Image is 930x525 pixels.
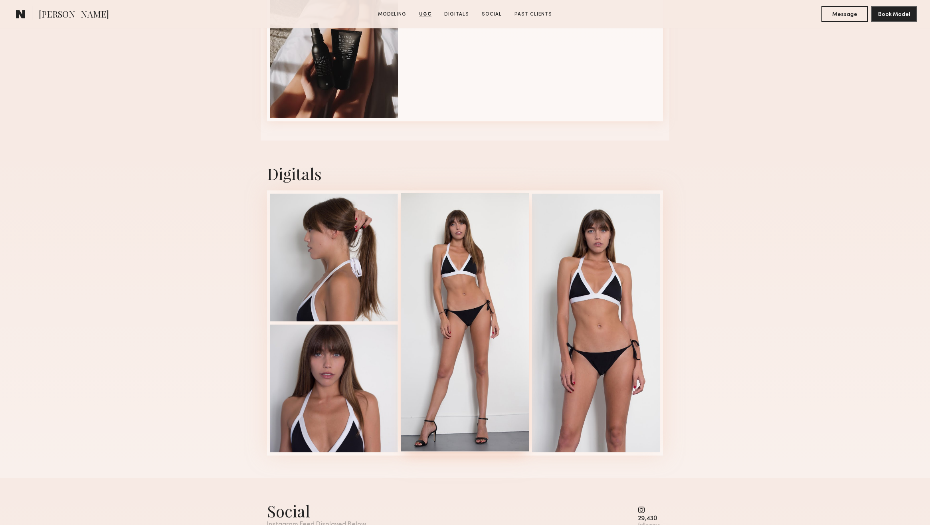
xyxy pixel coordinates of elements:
[375,11,410,18] a: Modeling
[416,11,435,18] a: UGC
[267,500,366,521] div: Social
[39,8,109,22] span: [PERSON_NAME]
[511,11,555,18] a: Past Clients
[479,11,505,18] a: Social
[638,516,660,522] div: 29,430
[871,6,917,22] button: Book Model
[871,10,917,17] a: Book Model
[267,163,663,184] div: Digitals
[441,11,472,18] a: Digitals
[821,6,868,22] button: Message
